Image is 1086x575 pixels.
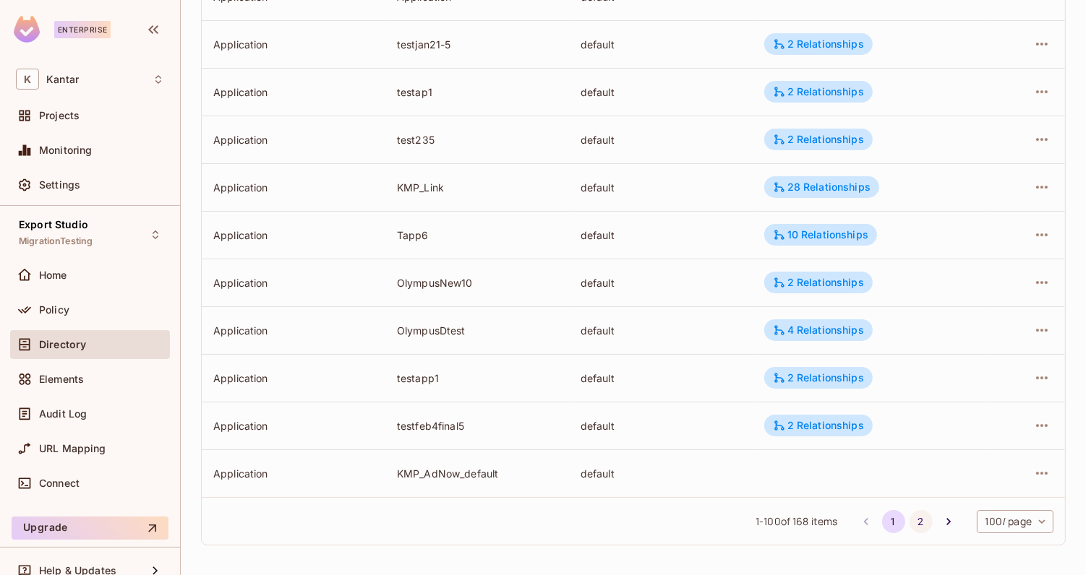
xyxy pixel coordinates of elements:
[397,371,557,385] div: testapp1
[12,516,168,540] button: Upgrade
[39,110,80,121] span: Projects
[882,510,905,533] button: page 1
[39,443,106,454] span: URL Mapping
[397,133,557,147] div: test235
[39,373,84,385] span: Elements
[46,74,79,85] span: Workspace: Kantar
[581,324,741,337] div: default
[213,324,374,337] div: Application
[977,510,1053,533] div: 100 / page
[397,324,557,337] div: OlympusDtest
[19,235,93,247] span: MigrationTesting
[581,276,741,290] div: default
[773,181,871,194] div: 28 Relationships
[16,69,39,90] span: K
[581,181,741,194] div: default
[756,514,838,529] span: 1 - 100 of 168 items
[581,85,741,99] div: default
[39,339,86,350] span: Directory
[19,219,88,230] span: Export Studio
[581,38,741,51] div: default
[39,304,69,316] span: Policy
[54,21,111,38] div: Enterprise
[581,467,741,480] div: default
[397,419,557,433] div: testfeb4final5
[39,269,67,281] span: Home
[397,181,557,194] div: KMP_Link
[852,510,962,533] nav: pagination navigation
[213,276,374,290] div: Application
[213,85,374,99] div: Application
[581,228,741,242] div: default
[213,419,374,433] div: Application
[213,228,374,242] div: Application
[773,371,864,384] div: 2 Relationships
[773,276,864,289] div: 2 Relationships
[773,419,864,432] div: 2 Relationships
[581,133,741,147] div: default
[397,38,557,51] div: testjan21-5
[39,179,80,191] span: Settings
[39,408,87,420] span: Audit Log
[213,38,374,51] div: Application
[773,133,864,146] div: 2 Relationships
[937,510,960,533] button: Go to next page
[581,371,741,385] div: default
[14,16,40,43] img: SReyMgAAAABJRU5ErkJggg==
[397,228,557,242] div: Tapp6
[397,85,557,99] div: testap1
[39,477,80,489] span: Connect
[581,419,741,433] div: default
[773,228,868,241] div: 10 Relationships
[213,133,374,147] div: Application
[773,324,864,337] div: 4 Relationships
[910,510,933,533] button: Go to page 2
[213,467,374,480] div: Application
[397,276,557,290] div: OlympusNew10
[773,38,864,51] div: 2 Relationships
[39,144,93,156] span: Monitoring
[773,85,864,98] div: 2 Relationships
[213,371,374,385] div: Application
[213,181,374,194] div: Application
[397,467,557,480] div: KMP_AdNow_default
